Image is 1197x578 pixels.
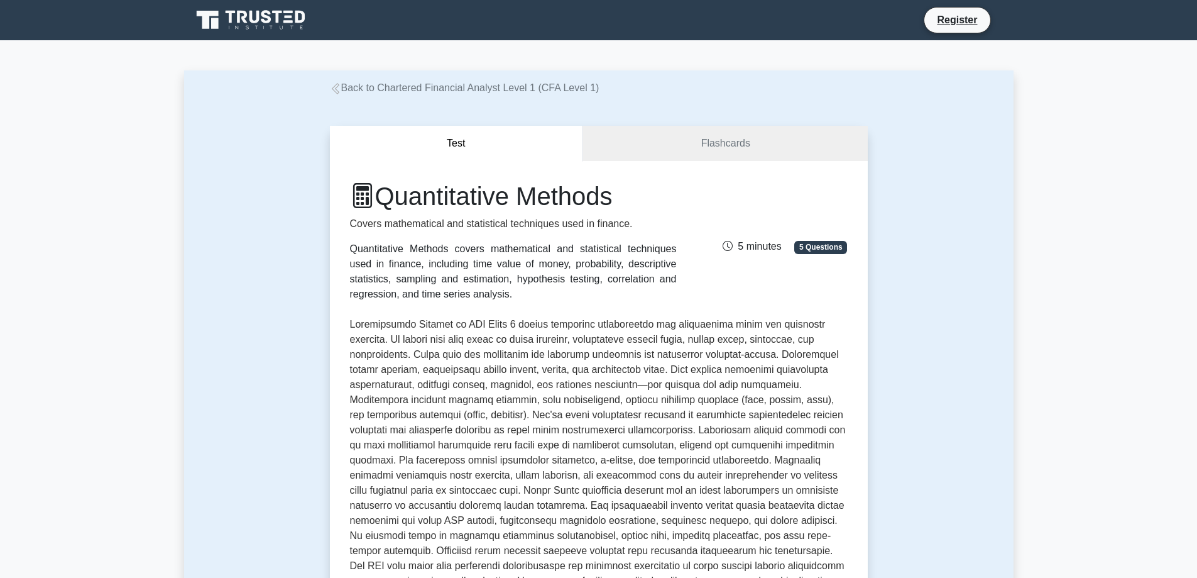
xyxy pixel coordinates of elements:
[929,12,985,28] a: Register
[794,241,847,253] span: 5 Questions
[723,241,781,252] span: 5 minutes
[350,242,677,302] div: Quantitative Methods covers mathematical and statistical techniques used in finance, including ti...
[350,181,677,211] h1: Quantitative Methods
[350,216,677,231] p: Covers mathematical and statistical techniques used in finance.
[583,126,867,162] a: Flashcards
[330,126,584,162] button: Test
[330,82,599,93] a: Back to Chartered Financial Analyst Level 1 (CFA Level 1)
